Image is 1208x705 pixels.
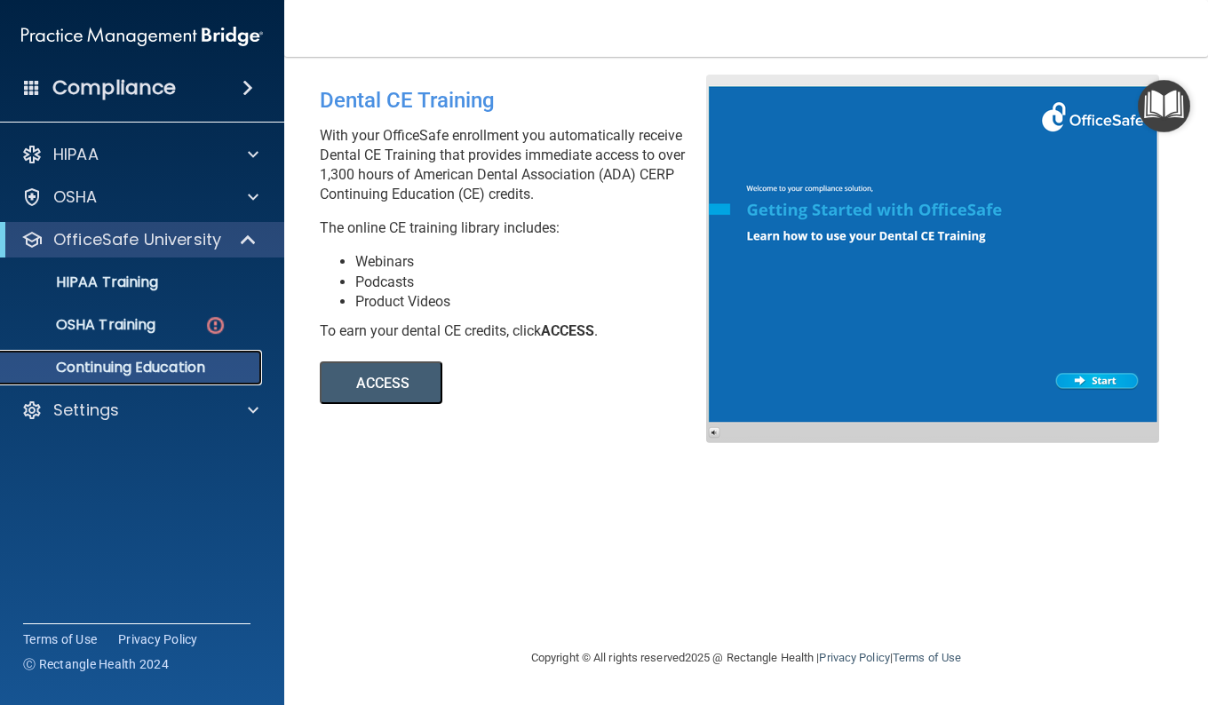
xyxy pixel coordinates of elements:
button: Open Resource Center [1138,80,1190,132]
a: HIPAA [21,144,258,165]
b: ACCESS [541,322,594,339]
p: The online CE training library includes: [320,218,719,238]
a: Terms of Use [893,651,961,664]
p: OfficeSafe University [53,229,221,250]
img: PMB logo [21,19,263,54]
a: OfficeSafe University [21,229,258,250]
p: Continuing Education [12,359,254,376]
a: Privacy Policy [819,651,889,664]
a: Privacy Policy [118,630,198,648]
h4: Compliance [52,75,176,100]
img: danger-circle.6113f641.png [204,314,226,337]
li: Podcasts [355,273,719,292]
div: To earn your dental CE credits, click . [320,321,719,341]
p: OSHA [53,186,98,208]
a: ACCESS [320,377,806,391]
div: Copyright © All rights reserved 2025 @ Rectangle Health | | [422,630,1070,686]
p: HIPAA [53,144,99,165]
div: Dental CE Training [320,75,719,126]
p: With your OfficeSafe enrollment you automatically receive Dental CE Training that provides immedi... [320,126,719,204]
p: Settings [53,400,119,421]
a: OSHA [21,186,258,208]
span: Ⓒ Rectangle Health 2024 [23,655,169,673]
a: Terms of Use [23,630,97,648]
p: OSHA Training [12,316,155,334]
a: Settings [21,400,258,421]
button: ACCESS [320,361,442,404]
li: Webinars [355,252,719,272]
li: Product Videos [355,292,719,312]
p: HIPAA Training [12,273,158,291]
